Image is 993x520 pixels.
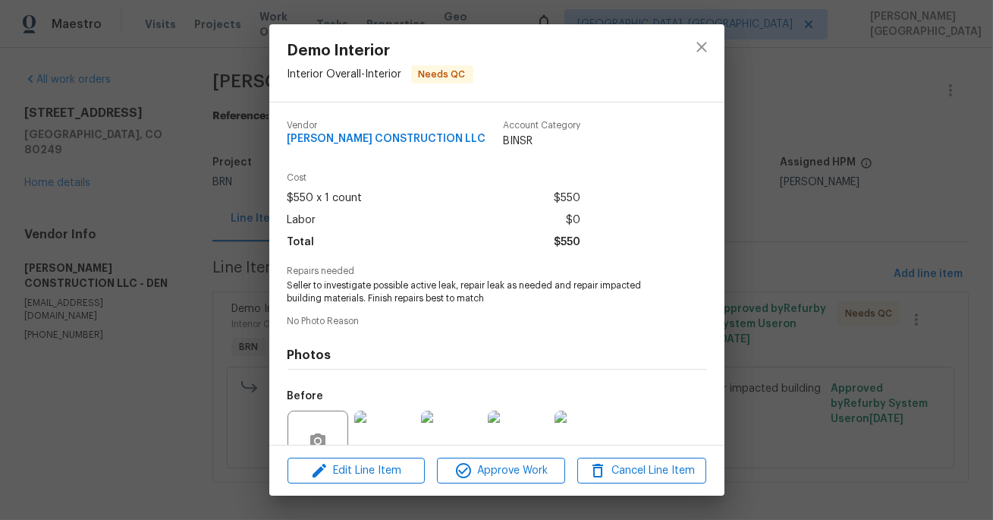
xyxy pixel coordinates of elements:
[288,279,665,305] span: Seller to investigate possible active leak, repair leak as needed and repair impacted building ma...
[582,462,701,481] span: Cancel Line Item
[554,232,580,254] span: $550
[566,210,580,232] span: $0
[288,458,425,484] button: Edit Line Item
[288,317,706,326] span: No Photo Reason
[288,232,315,254] span: Total
[288,121,486,131] span: Vendor
[288,348,706,363] h4: Photos
[413,67,472,82] span: Needs QC
[288,391,324,402] h5: Before
[437,458,565,484] button: Approve Work
[503,134,580,149] span: BINSR
[288,134,486,145] span: [PERSON_NAME] CONSTRUCTION LLC
[554,188,580,210] span: $550
[288,43,473,59] span: Demo Interior
[288,188,363,210] span: $550 x 1 count
[288,210,316,232] span: Labor
[288,173,580,183] span: Cost
[503,121,580,131] span: Account Category
[288,266,706,276] span: Repairs needed
[442,462,561,481] span: Approve Work
[292,462,420,481] span: Edit Line Item
[683,29,720,65] button: close
[288,69,402,80] span: Interior Overall - Interior
[577,458,705,484] button: Cancel Line Item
